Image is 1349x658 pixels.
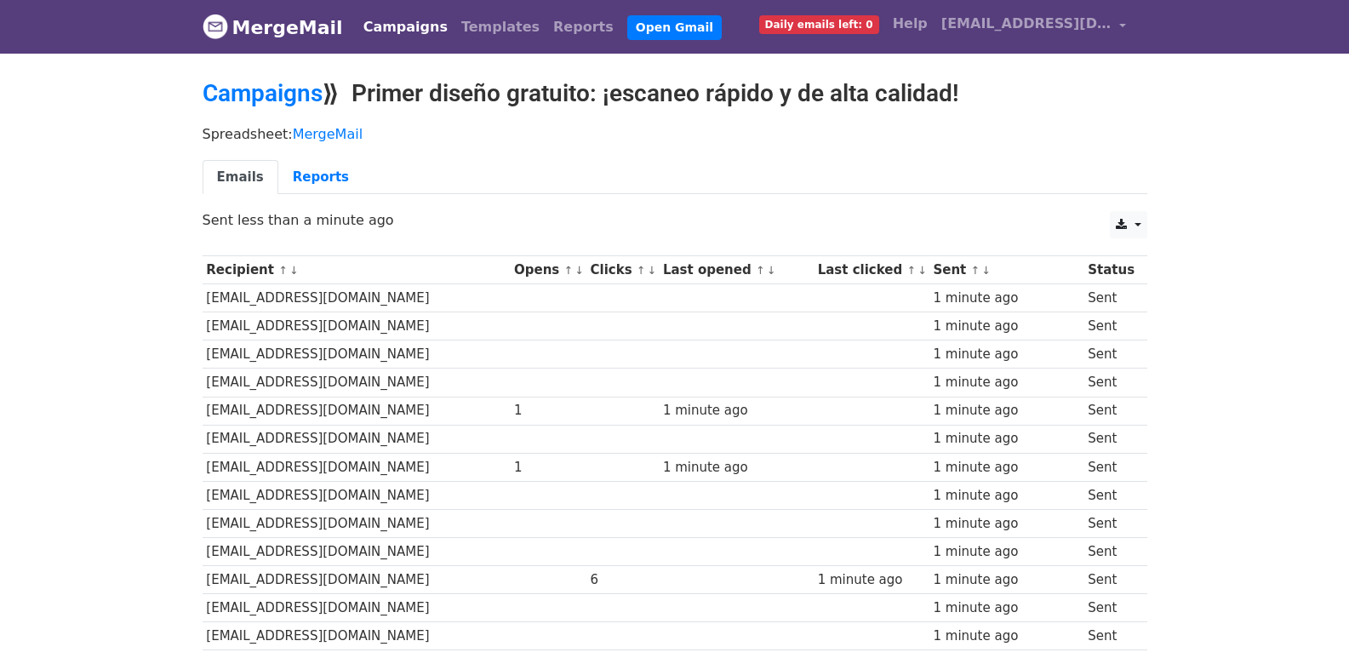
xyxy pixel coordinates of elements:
td: [EMAIL_ADDRESS][DOMAIN_NAME] [203,425,511,453]
td: Sent [1083,312,1138,340]
div: 1 minute ago [663,458,809,478]
a: MergeMail [203,9,343,45]
div: 1 minute ago [933,486,1079,506]
div: 1 minute ago [933,345,1079,364]
p: Sent less than a minute ago [203,211,1147,229]
div: 1 minute ago [933,289,1079,308]
a: ↑ [563,264,573,277]
a: Templates [454,10,546,44]
th: Opens [510,256,586,284]
td: [EMAIL_ADDRESS][DOMAIN_NAME] [203,340,511,369]
a: ↓ [289,264,299,277]
a: [EMAIL_ADDRESS][DOMAIN_NAME] [935,7,1134,47]
td: Sent [1083,397,1138,425]
td: Sent [1083,453,1138,481]
span: Daily emails left: 0 [759,15,879,34]
a: ↑ [278,264,288,277]
td: Sent [1083,369,1138,397]
td: [EMAIL_ADDRESS][DOMAIN_NAME] [203,397,511,425]
td: [EMAIL_ADDRESS][DOMAIN_NAME] [203,538,511,566]
td: [EMAIL_ADDRESS][DOMAIN_NAME] [203,594,511,622]
div: 1 minute ago [933,570,1079,590]
th: Clicks [586,256,659,284]
td: Sent [1083,622,1138,650]
th: Recipient [203,256,511,284]
a: MergeMail [293,126,363,142]
a: Campaigns [357,10,454,44]
td: Sent [1083,284,1138,312]
a: ↓ [767,264,776,277]
div: 1 minute ago [933,514,1079,534]
td: [EMAIL_ADDRESS][DOMAIN_NAME] [203,453,511,481]
p: Spreadsheet: [203,125,1147,143]
a: ↓ [648,264,657,277]
img: MergeMail logo [203,14,228,39]
a: Reports [546,10,620,44]
div: 1 minute ago [663,401,809,421]
a: ↑ [756,264,765,277]
div: 1 minute ago [933,429,1079,449]
td: [EMAIL_ADDRESS][DOMAIN_NAME] [203,509,511,537]
td: Sent [1083,594,1138,622]
td: Sent [1083,481,1138,509]
div: 1 [514,458,582,478]
div: 6 [591,570,655,590]
div: 1 minute ago [933,373,1079,392]
td: [EMAIL_ADDRESS][DOMAIN_NAME] [203,481,511,509]
a: ↓ [981,264,991,277]
td: Sent [1083,566,1138,594]
div: 1 minute ago [818,570,925,590]
h2: ⟫ Primer diseño gratuito: ¡escaneo rápido y de alta calidad! [203,79,1147,108]
a: Help [886,7,935,41]
td: [EMAIL_ADDRESS][DOMAIN_NAME] [203,284,511,312]
td: Sent [1083,340,1138,369]
div: 1 minute ago [933,598,1079,618]
a: ↑ [637,264,646,277]
td: [EMAIL_ADDRESS][DOMAIN_NAME] [203,622,511,650]
a: ↓ [574,264,584,277]
td: Sent [1083,538,1138,566]
td: [EMAIL_ADDRESS][DOMAIN_NAME] [203,566,511,594]
td: [EMAIL_ADDRESS][DOMAIN_NAME] [203,312,511,340]
a: ↓ [917,264,927,277]
a: ↑ [906,264,916,277]
div: 1 minute ago [933,627,1079,646]
a: Open Gmail [627,15,722,40]
span: [EMAIL_ADDRESS][DOMAIN_NAME] [941,14,1112,34]
a: Daily emails left: 0 [752,7,886,41]
td: Sent [1083,509,1138,537]
td: [EMAIL_ADDRESS][DOMAIN_NAME] [203,369,511,397]
td: Sent [1083,425,1138,453]
div: 1 minute ago [933,542,1079,562]
th: Last opened [659,256,814,284]
a: Campaigns [203,79,323,107]
th: Status [1083,256,1138,284]
div: 1 minute ago [933,458,1079,478]
div: 1 [514,401,582,421]
th: Last clicked [814,256,929,284]
div: 1 minute ago [933,401,1079,421]
a: Emails [203,160,278,195]
div: 1 minute ago [933,317,1079,336]
th: Sent [929,256,1084,284]
a: Reports [278,160,363,195]
a: ↑ [971,264,980,277]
